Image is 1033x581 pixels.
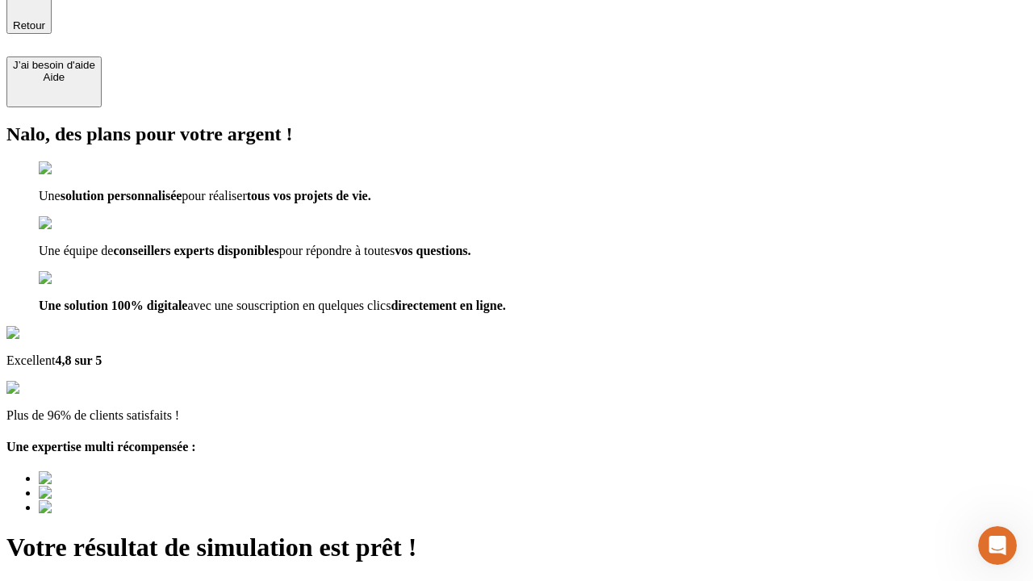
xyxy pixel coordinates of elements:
[6,381,86,395] img: reviews stars
[39,161,108,176] img: checkmark
[6,326,100,341] img: Google Review
[13,71,95,83] div: Aide
[113,244,278,257] span: conseillers experts disponibles
[6,408,1027,423] p: Plus de 96% de clients satisfaits !
[39,244,113,257] span: Une équipe de
[39,216,108,231] img: checkmark
[55,353,102,367] span: 4,8 sur 5
[279,244,395,257] span: pour répondre à toutes
[391,299,505,312] span: directement en ligne.
[39,271,108,286] img: checkmark
[61,189,182,203] span: solution personnalisée
[182,189,246,203] span: pour réaliser
[978,526,1017,565] iframe: Intercom live chat
[6,440,1027,454] h4: Une expertise multi récompensée :
[6,353,55,367] span: Excellent
[13,59,95,71] div: J’ai besoin d'aide
[39,471,188,486] img: Best savings advice award
[395,244,470,257] span: vos questions.
[247,189,371,203] span: tous vos projets de vie.
[6,533,1027,562] h1: Votre résultat de simulation est prêt !
[13,19,45,31] span: Retour
[39,486,188,500] img: Best savings advice award
[6,123,1027,145] h2: Nalo, des plans pour votre argent !
[39,189,61,203] span: Une
[39,500,188,515] img: Best savings advice award
[39,299,187,312] span: Une solution 100% digitale
[187,299,391,312] span: avec une souscription en quelques clics
[6,56,102,107] button: J’ai besoin d'aideAide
